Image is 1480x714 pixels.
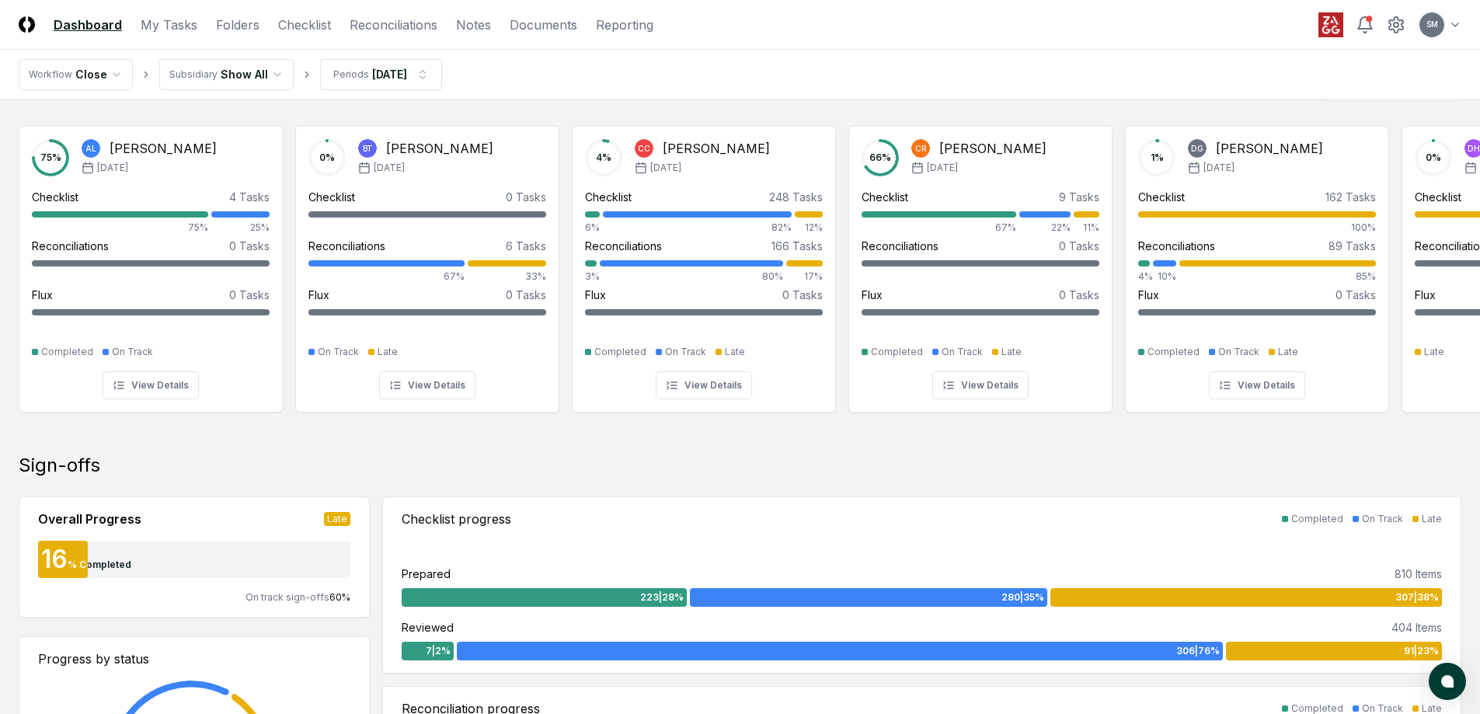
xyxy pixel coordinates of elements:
[1426,19,1438,30] span: SM
[585,221,600,235] div: 6%
[915,143,927,155] span: CR
[1278,345,1298,359] div: Late
[1059,238,1099,254] div: 0 Tasks
[32,189,78,205] div: Checklist
[786,270,823,284] div: 17%
[1138,270,1150,284] div: 4%
[68,558,131,572] div: % Completed
[333,68,369,82] div: Periods
[795,221,823,235] div: 12%
[85,143,96,155] span: AL
[1395,566,1442,582] div: 810 Items
[1329,238,1376,254] div: 89 Tasks
[38,510,141,528] div: Overall Progress
[211,221,270,235] div: 25%
[596,16,653,34] a: Reporting
[1424,345,1444,359] div: Late
[1059,189,1099,205] div: 9 Tasks
[1001,345,1022,359] div: Late
[771,238,823,254] div: 166 Tasks
[379,371,475,399] button: View Details
[1415,287,1436,303] div: Flux
[41,345,93,359] div: Completed
[1415,189,1461,205] div: Checklist
[1209,371,1305,399] button: View Details
[308,287,329,303] div: Flux
[32,221,208,235] div: 75%
[725,345,745,359] div: Late
[378,345,398,359] div: Late
[456,16,491,34] a: Notes
[54,16,122,34] a: Dashboard
[769,189,823,205] div: 248 Tasks
[585,189,632,205] div: Checklist
[862,238,938,254] div: Reconciliations
[1362,512,1403,526] div: On Track
[32,238,109,254] div: Reconciliations
[585,238,662,254] div: Reconciliations
[585,287,606,303] div: Flux
[308,189,355,205] div: Checklist
[1422,512,1442,526] div: Late
[871,345,923,359] div: Completed
[112,345,153,359] div: On Track
[350,16,437,34] a: Reconciliations
[372,66,407,82] div: [DATE]
[318,345,359,359] div: On Track
[426,644,451,658] span: 7 | 2 %
[308,238,385,254] div: Reconciliations
[1325,189,1376,205] div: 162 Tasks
[29,68,72,82] div: Workflow
[650,161,681,175] span: [DATE]
[1138,189,1185,205] div: Checklist
[38,547,68,572] div: 16
[1138,287,1159,303] div: Flux
[141,16,197,34] a: My Tasks
[19,16,35,33] img: Logo
[103,371,199,399] button: View Details
[295,113,559,413] a: 0%BT[PERSON_NAME][DATE]Checklist0 TasksReconciliations6 Tasks67%33%Flux0 TasksOn TrackLateView De...
[320,59,442,90] button: Periods[DATE]
[1404,644,1439,658] span: 91 | 23 %
[1019,221,1071,235] div: 22%
[600,270,782,284] div: 80%
[1395,590,1439,604] span: 307 | 38 %
[848,113,1113,413] a: 66%CR[PERSON_NAME][DATE]Checklist9 Tasks67%22%11%Reconciliations0 TasksFlux0 TasksCompletedOn Tra...
[216,16,259,34] a: Folders
[402,510,511,528] div: Checklist progress
[665,345,706,359] div: On Track
[97,161,128,175] span: [DATE]
[1318,12,1343,37] img: ZAGG logo
[1429,663,1466,700] button: atlas-launcher
[19,113,283,413] a: 75%AL[PERSON_NAME][DATE]Checklist4 Tasks75%25%Reconciliations0 TasksFlux0 TasksCompletedOn TrackV...
[1418,11,1446,39] button: SM
[374,161,405,175] span: [DATE]
[1468,143,1480,155] span: DH
[402,566,451,582] div: Prepared
[468,270,546,284] div: 33%
[32,287,53,303] div: Flux
[19,453,1461,478] div: Sign-offs
[324,512,350,526] div: Late
[862,221,1016,235] div: 67%
[663,139,770,158] div: [PERSON_NAME]
[246,591,329,603] span: On track sign-offs
[1218,345,1259,359] div: On Track
[510,16,577,34] a: Documents
[229,287,270,303] div: 0 Tasks
[19,70,142,101] div: Overview
[402,619,454,636] div: Reviewed
[1074,221,1099,235] div: 11%
[782,287,823,303] div: 0 Tasks
[585,270,597,284] div: 3%
[942,345,983,359] div: On Track
[932,371,1029,399] button: View Details
[1153,270,1175,284] div: 10%
[363,143,373,155] span: BT
[1335,287,1376,303] div: 0 Tasks
[386,139,493,158] div: [PERSON_NAME]
[38,650,350,668] div: Progress by status
[862,287,883,303] div: Flux
[110,139,217,158] div: [PERSON_NAME]
[169,68,218,82] div: Subsidiary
